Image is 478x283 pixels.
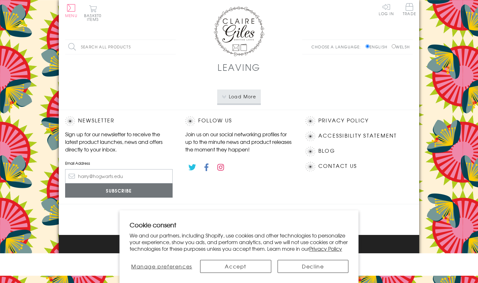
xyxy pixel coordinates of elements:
button: Accept [200,260,271,273]
input: English [365,44,370,48]
a: Contact Us [318,162,357,170]
button: Decline [278,260,349,273]
input: Subscribe [65,183,173,198]
label: Welsh [392,44,410,50]
input: Search all products [65,40,176,54]
input: Search [169,40,176,54]
a: Blog [318,147,335,155]
button: Manage preferences [130,260,194,273]
p: We and our partners, including Shopify, use cookies and other technologies to personalize your ex... [130,232,348,252]
a: Accessibility Statement [318,132,397,140]
h1: Leaving [218,61,260,74]
a: Privacy Policy [318,116,369,125]
span: 0 items [87,13,101,22]
a: Privacy Policy [309,245,342,252]
h2: Follow Us [185,116,293,126]
p: Sign up for our newsletter to receive the latest product launches, news and offers directly to yo... [65,130,173,153]
input: harry@hogwarts.edu [65,169,173,183]
p: Choose a language: [311,44,364,50]
p: Join us on our social networking profiles for up to the minute news and product releases the mome... [185,130,293,153]
input: Welsh [392,44,396,48]
span: Trade [403,3,416,15]
button: Basket0 items [84,5,101,21]
a: Trade [403,3,416,17]
a: Log In [379,3,394,15]
span: Menu [65,13,77,18]
h2: Newsletter [65,116,173,126]
img: Claire Giles Greetings Cards [214,6,264,56]
button: Menu [65,4,77,17]
button: Load More [217,89,261,103]
span: Manage preferences [131,262,192,270]
label: English [365,44,390,50]
h2: Cookie consent [130,220,348,229]
label: Email Address [65,160,173,166]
